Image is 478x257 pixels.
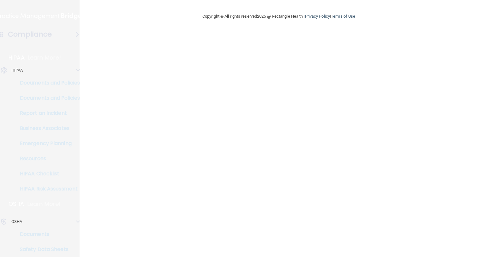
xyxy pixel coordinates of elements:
p: OSHA [11,218,22,225]
p: Learn More! [27,200,61,208]
p: Business Associates [4,125,90,131]
p: Report an Incident [4,110,90,116]
p: Safety Data Sheets [4,246,90,253]
a: Privacy Policy [305,14,330,19]
p: Resources [4,155,90,162]
a: Terms of Use [331,14,355,19]
p: Documents and Policies [4,95,90,101]
p: HIPAA Risk Assessment [4,186,90,192]
p: Documents [4,231,90,237]
p: OSHA [9,200,24,208]
h4: Compliance [8,30,52,39]
div: Copyright © All rights reserved 2025 @ Rectangle Health | | [164,6,394,26]
p: Learn More! [28,54,61,61]
p: HIPAA [9,54,25,61]
p: Emergency Planning [4,140,90,147]
p: HIPAA Checklist [4,171,90,177]
p: Documents and Policies [4,80,90,86]
p: HIPAA [11,67,23,74]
